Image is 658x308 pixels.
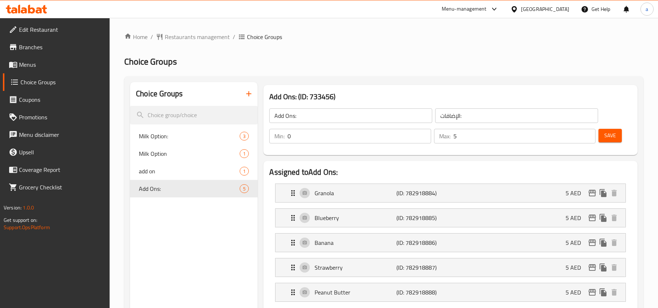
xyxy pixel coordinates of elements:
button: duplicate [598,237,609,248]
span: a [646,5,648,13]
button: edit [587,262,598,273]
button: edit [587,287,598,298]
p: 5 AED [566,263,587,272]
span: Upsell [19,148,104,157]
p: 5 AED [566,213,587,222]
p: Strawberry [315,263,396,272]
p: 5 AED [566,189,587,197]
a: Menus [3,56,110,73]
button: duplicate [598,287,609,298]
span: Grocery Checklist [19,183,104,192]
div: Expand [275,234,625,252]
p: Granola [315,189,396,197]
p: (ID: 782918887) [396,263,451,272]
button: delete [609,188,620,199]
button: Save [598,129,622,142]
div: Menu-management [442,5,487,14]
a: Branches [3,38,110,56]
button: duplicate [598,262,609,273]
li: / [151,32,153,41]
span: Milk Option [139,149,240,158]
div: [GEOGRAPHIC_DATA] [521,5,569,13]
span: Choice Groups [20,78,104,86]
div: Add Ons:5 [130,180,258,197]
li: Expand [269,280,632,305]
li: Expand [269,205,632,230]
p: Min: [274,132,285,140]
div: Choices [240,132,249,140]
span: 1 [240,150,248,157]
span: Add Ons: [139,184,240,193]
h2: Assigned to Add Ons: [269,167,632,178]
a: Grocery Checklist [3,178,110,196]
a: Menu disclaimer [3,126,110,143]
p: (ID: 782918886) [396,238,451,247]
li: / [233,32,235,41]
div: Expand [275,184,625,202]
nav: breadcrumb [124,32,643,41]
li: Expand [269,181,632,205]
a: Coverage Report [3,161,110,178]
p: (ID: 782918888) [396,288,451,297]
div: Expand [275,258,625,277]
button: delete [609,287,620,298]
span: Menu disclaimer [19,130,104,139]
span: add on [139,167,240,176]
a: Home [124,32,148,41]
button: delete [609,212,620,223]
span: 1 [240,168,248,175]
span: Save [604,131,616,140]
span: Edit Restaurant [19,25,104,34]
button: delete [609,237,620,248]
a: Support.OpsPlatform [4,223,50,232]
span: Coupons [19,95,104,104]
h3: Add Ons: (ID: 733456) [269,91,632,103]
button: duplicate [598,188,609,199]
div: Expand [275,209,625,227]
div: Expand [275,283,625,301]
p: 5 AED [566,288,587,297]
span: Choice Groups [124,53,177,70]
div: Milk Option:3 [130,127,258,145]
p: (ID: 782918884) [396,189,451,197]
p: Banana [315,238,396,247]
span: Choice Groups [247,32,282,41]
span: Coverage Report [19,165,104,174]
div: Milk Option1 [130,145,258,162]
p: (ID: 782918885) [396,213,451,222]
button: edit [587,188,598,199]
span: 5 [240,185,248,192]
a: Upsell [3,143,110,161]
a: Choice Groups [3,73,110,91]
span: Restaurants management [165,32,230,41]
p: Blueberry [315,213,396,222]
div: add on1 [130,162,258,180]
button: delete [609,262,620,273]
p: Peanut Butter [315,288,396,297]
h2: Choice Groups [136,88,183,99]
span: Version: [4,203,22,212]
div: Choices [240,149,249,158]
p: Max: [439,132,450,140]
a: Restaurants management [156,32,230,41]
li: Expand [269,230,632,255]
input: search [130,106,258,124]
span: Get support on: [4,215,37,225]
span: Menus [19,60,104,69]
button: duplicate [598,212,609,223]
span: Branches [19,43,104,51]
a: Coupons [3,91,110,108]
span: Promotions [19,113,104,122]
button: edit [587,212,598,223]
div: Choices [240,167,249,176]
button: edit [587,237,598,248]
span: 1.0.0 [23,203,34,212]
a: Promotions [3,108,110,126]
div: Choices [240,184,249,193]
li: Expand [269,255,632,280]
p: 5 AED [566,238,587,247]
span: 3 [240,133,248,140]
span: Milk Option: [139,132,240,140]
a: Edit Restaurant [3,21,110,38]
